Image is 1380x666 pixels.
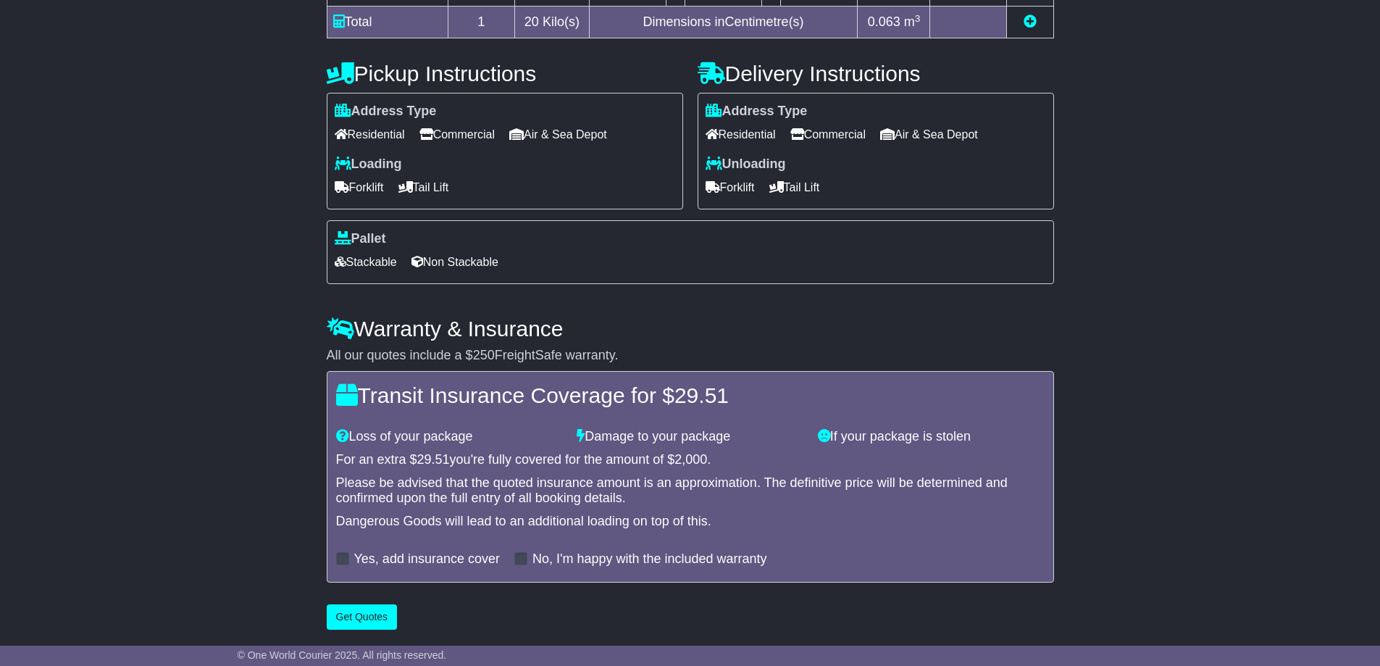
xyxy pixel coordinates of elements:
[915,13,921,24] sup: 3
[335,231,386,247] label: Pallet
[698,62,1054,86] h4: Delivery Instructions
[238,649,447,661] span: © One World Courier 2025. All rights reserved.
[524,14,539,29] span: 20
[473,348,495,362] span: 250
[354,551,500,567] label: Yes, add insurance cover
[515,7,590,38] td: Kilo(s)
[769,176,820,199] span: Tail Lift
[335,176,384,199] span: Forklift
[419,123,495,146] span: Commercial
[904,14,921,29] span: m
[327,604,398,630] button: Get Quotes
[448,7,515,38] td: 1
[327,317,1054,341] h4: Warranty & Insurance
[532,551,767,567] label: No, I'm happy with the included warranty
[706,157,786,172] label: Unloading
[335,104,437,120] label: Address Type
[706,104,808,120] label: Address Type
[674,452,707,467] span: 2,000
[880,123,978,146] span: Air & Sea Depot
[335,123,405,146] span: Residential
[398,176,449,199] span: Tail Lift
[336,452,1045,468] div: For an extra $ you're fully covered for the amount of $ .
[509,123,607,146] span: Air & Sea Depot
[868,14,900,29] span: 0.063
[706,176,755,199] span: Forklift
[336,383,1045,407] h4: Transit Insurance Coverage for $
[335,157,402,172] label: Loading
[411,251,498,273] span: Non Stackable
[589,7,858,38] td: Dimensions in Centimetre(s)
[417,452,450,467] span: 29.51
[1024,14,1037,29] a: Add new item
[327,62,683,86] h4: Pickup Instructions
[336,514,1045,530] div: Dangerous Goods will lead to an additional loading on top of this.
[336,475,1045,507] div: Please be advised that the quoted insurance amount is an approximation. The definitive price will...
[335,251,397,273] span: Stackable
[327,348,1054,364] div: All our quotes include a $ FreightSafe warranty.
[706,123,776,146] span: Residential
[674,383,729,407] span: 29.51
[790,123,866,146] span: Commercial
[811,429,1052,445] div: If your package is stolen
[327,7,448,38] td: Total
[569,429,811,445] div: Damage to your package
[329,429,570,445] div: Loss of your package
